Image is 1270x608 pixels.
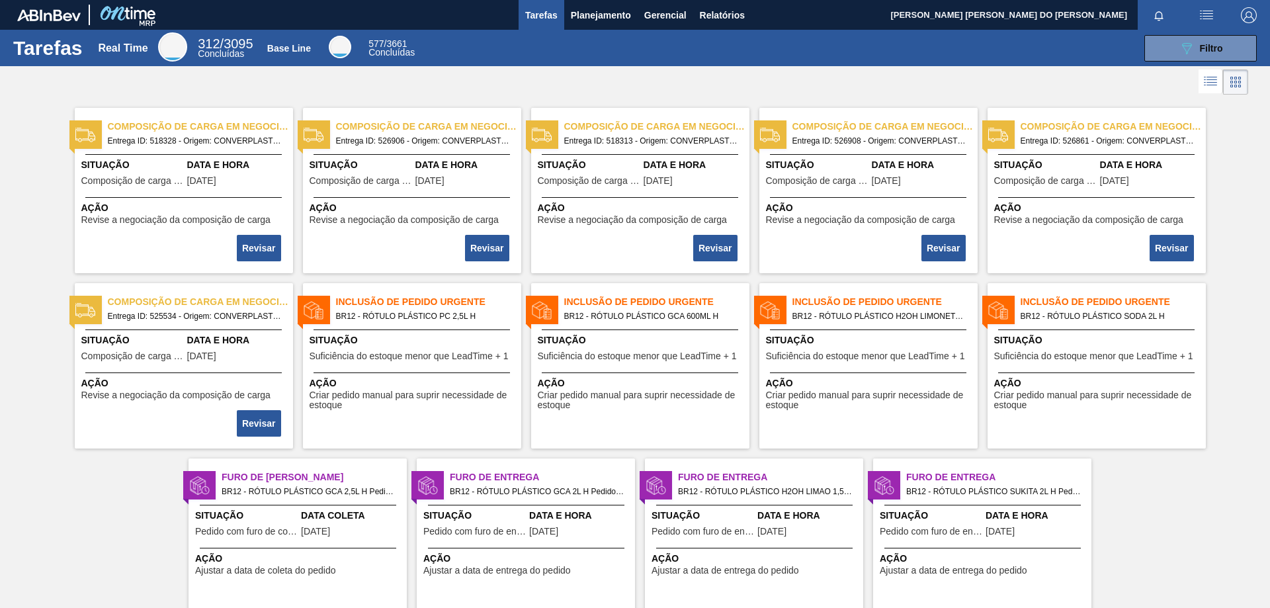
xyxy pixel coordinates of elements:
[1150,235,1194,261] button: Revisar
[222,484,396,499] span: BR12 - RÓTULO PLÁSTICO GCA 2,5L H Pedido - 2011112
[644,158,746,172] span: Data e Hora
[75,125,95,145] img: status
[994,201,1203,215] span: Ação
[1138,6,1180,24] button: Notificações
[336,134,511,148] span: Entrega ID: 526906 - Origem: CONVERPLAST - GUARULHOS (SP) - Destino: BR12
[646,476,666,496] img: status
[1100,176,1129,186] span: 24/08/2021,
[190,476,210,496] img: status
[368,38,407,49] span: / 3661
[195,527,298,537] span: Pedido com furo de coleta
[1223,69,1248,95] div: Visão em Cards
[678,470,863,484] span: Furo de Entrega
[81,333,184,347] span: Situação
[1021,295,1206,309] span: Inclusão de Pedido Urgente
[310,176,412,186] span: Composição de carga em negociação
[538,176,640,186] span: Composição de carga em negociação
[986,509,1088,523] span: Data e Hora
[418,476,438,496] img: status
[571,7,631,23] span: Planejamento
[81,351,184,361] span: Composição de carga em negociação
[1199,69,1223,95] div: Visão em Lista
[1151,234,1195,263] div: Completar tarefa: 30012961
[17,9,81,21] img: TNhmsLtSVTkK8tSr43FrP2fwEKptu5GPRR3wAAAABJRU5ErkJggg==
[450,484,624,499] span: BR12 - RÓTULO PLÁSTICO GCA 2L H Pedido - 2003146
[652,566,799,576] span: Ajustar a data de entrega do pedido
[766,215,955,225] span: Revise a negociação da composição de carga
[538,201,746,215] span: Ação
[13,40,83,56] h1: Tarefas
[301,527,330,537] span: 07/09/2025
[198,36,220,51] span: 312
[766,376,974,390] span: Ação
[1021,134,1195,148] span: Entrega ID: 526861 - Origem: CONVERPLAST - GUARULHOS (SP) - Destino: BR12
[450,470,635,484] span: Furo de Entrega
[195,509,298,523] span: Situação
[538,215,727,225] span: Revise a negociação da composição de carga
[368,38,384,49] span: 577
[529,527,558,537] span: 31/08/2025,
[792,120,978,134] span: Composição de carga em negociação
[529,509,632,523] span: Data e Hora
[923,234,967,263] div: Completar tarefa: 30012959
[81,215,271,225] span: Revise a negociação da composição de carga
[1144,35,1257,62] button: Filtro
[880,552,1088,566] span: Ação
[423,566,571,576] span: Ajustar a data de entrega do pedido
[538,376,746,390] span: Ação
[994,351,1193,361] span: Suficiência do estoque menor que LeadTime + 1
[988,300,1008,320] img: status
[757,509,860,523] span: Data e Hora
[872,158,974,172] span: Data e Hora
[310,376,518,390] span: Ação
[564,134,739,148] span: Entrega ID: 518313 - Origem: CONVERPLAST - GUARULHOS (SP) - Destino: BR12
[187,333,290,347] span: Data e Hora
[532,300,552,320] img: status
[310,201,518,215] span: Ação
[760,125,780,145] img: status
[466,234,511,263] div: Completar tarefa: 30012809
[766,333,974,347] span: Situação
[766,158,868,172] span: Situação
[792,309,967,324] span: BR12 - RÓTULO PLÁSTICO H2OH LIMONETO 500ML H
[304,300,323,320] img: status
[222,470,407,484] span: Furo de Coleta
[267,43,311,54] div: Base Line
[108,120,293,134] span: Composição de carga em negociação
[310,390,518,411] span: Criar pedido manual para suprir necessidade de estoque
[198,48,244,59] span: Concluídas
[336,120,521,134] span: Composição de carga em negociação
[81,390,271,400] span: Revise a negociação da composição de carga
[81,158,184,172] span: Situação
[198,36,253,51] span: / 3095
[465,235,509,261] button: Revisar
[766,176,868,186] span: Composição de carga em negociação
[1021,120,1206,134] span: Composição de carga em negociação
[187,351,216,361] span: 08/09/2021,
[108,295,293,309] span: Composição de carga em negociação
[423,552,632,566] span: Ação
[652,527,754,537] span: Pedido com furo de entrega
[538,351,737,361] span: Suficiência do estoque menor que LeadTime + 1
[538,390,746,411] span: Criar pedido manual para suprir necessidade de estoque
[310,158,412,172] span: Situação
[1200,43,1223,54] span: Filtro
[423,509,526,523] span: Situação
[678,484,853,499] span: BR12 - RÓTULO PLÁSTICO H2OH LIMAO 1,5L H Pedido - 2003159
[81,201,290,215] span: Ação
[921,235,966,261] button: Revisar
[237,410,281,437] button: Revisar
[538,333,746,347] span: Situação
[760,300,780,320] img: status
[81,176,184,186] span: Composição de carga em negociação
[1241,7,1257,23] img: Logout
[538,158,640,172] span: Situação
[98,42,148,54] div: Real Time
[564,120,749,134] span: Composição de carga em negociação
[329,36,351,58] div: Base Line
[1100,158,1203,172] span: Data e Hora
[693,235,738,261] button: Revisar
[423,527,526,537] span: Pedido com furo de entrega
[988,125,1008,145] img: status
[700,7,745,23] span: Relatórios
